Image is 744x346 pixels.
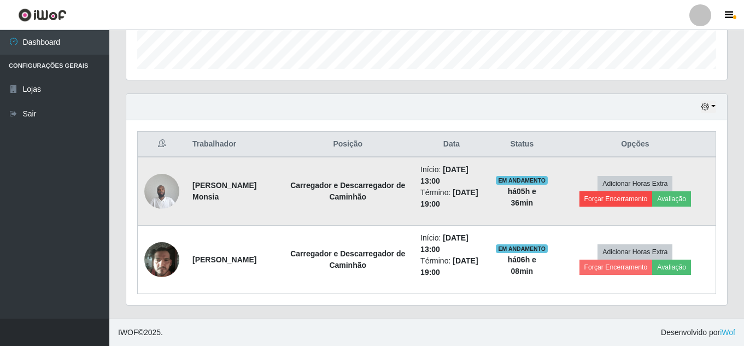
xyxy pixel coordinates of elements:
strong: Carregador e Descarregador de Caminhão [290,249,405,269]
th: Trabalhador [186,132,282,157]
strong: há 05 h e 36 min [508,187,536,207]
span: © 2025 . [118,327,163,338]
strong: há 06 h e 08 min [508,255,536,275]
button: Adicionar Horas Extra [597,244,672,260]
time: [DATE] 13:00 [420,165,468,185]
span: Desenvolvido por [661,327,735,338]
span: EM ANDAMENTO [496,176,548,185]
th: Status [489,132,555,157]
button: Forçar Encerramento [579,191,653,207]
th: Data [414,132,489,157]
span: EM ANDAMENTO [496,244,548,253]
th: Posição [282,132,414,157]
strong: Carregador e Descarregador de Caminhão [290,181,405,201]
li: Término: [420,255,483,278]
li: Início: [420,164,483,187]
li: Término: [420,187,483,210]
th: Opções [555,132,716,157]
button: Adicionar Horas Extra [597,176,672,191]
time: [DATE] 13:00 [420,233,468,254]
li: Início: [420,232,483,255]
img: 1746211066913.jpeg [144,168,179,214]
img: CoreUI Logo [18,8,67,22]
button: Avaliação [652,191,691,207]
strong: [PERSON_NAME] [192,255,256,264]
strong: [PERSON_NAME] Monsia [192,181,256,201]
button: Avaliação [652,260,691,275]
span: IWOF [118,328,138,337]
a: iWof [720,328,735,337]
button: Forçar Encerramento [579,260,653,275]
img: 1751312410869.jpeg [144,236,179,283]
